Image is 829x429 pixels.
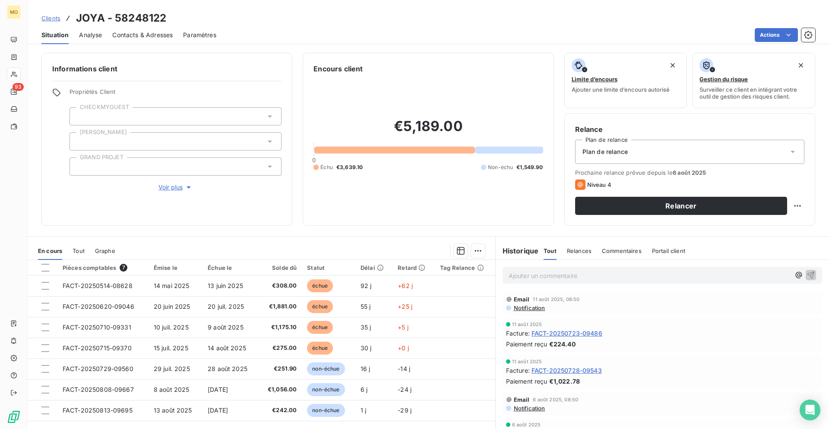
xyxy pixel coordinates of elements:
[307,404,345,417] span: non-échue
[208,386,228,393] span: [DATE]
[154,282,190,289] span: 14 mai 2025
[208,264,253,271] div: Échue le
[76,10,166,26] h3: JOYA - 58248122
[38,247,62,254] span: En cours
[120,264,127,272] span: 7
[513,304,545,311] span: Notification
[313,64,363,74] h6: Encours client
[208,407,228,414] span: [DATE]
[77,138,84,145] input: Ajouter une valeur
[208,323,244,331] span: 9 août 2025
[398,323,408,331] span: +5 j
[652,247,685,254] span: Portail client
[572,86,670,93] span: Ajouter une limite d’encours autorisé
[398,303,412,310] span: +25 j
[154,365,190,372] span: 29 juil. 2025
[575,169,804,176] span: Prochaine relance prévue depuis le
[532,366,602,375] span: FACT-20250728-09543
[154,303,190,310] span: 20 juin 2025
[361,303,371,310] span: 55 j
[63,386,134,393] span: FACT-20250808-09667
[532,329,602,338] span: FACT-20250723-09486
[307,300,333,313] span: échue
[307,342,333,355] span: échue
[512,422,541,427] span: 6 août 2025
[361,282,372,289] span: 92 j
[575,124,804,134] h6: Relance
[70,88,282,100] span: Propriétés Client
[112,31,173,39] span: Contacts & Adresses
[263,282,297,290] span: €308.00
[307,362,345,375] span: non-échue
[361,386,367,393] span: 6 j
[506,339,547,349] span: Paiement reçu
[263,323,297,332] span: €1,175.10
[263,406,297,415] span: €242.00
[307,383,345,396] span: non-échue
[587,181,611,188] span: Niveau 4
[800,400,820,420] div: Open Intercom Messenger
[41,14,60,22] a: Clients
[73,247,85,254] span: Tout
[699,76,748,83] span: Gestion du risque
[307,279,333,292] span: échue
[512,322,542,327] span: 11 août 2025
[154,344,188,352] span: 15 juil. 2025
[263,264,297,271] div: Solde dû
[440,264,490,271] div: Tag Relance
[307,264,350,271] div: Statut
[488,163,513,171] span: Non-échu
[398,407,411,414] span: -29 j
[692,53,815,108] button: Gestion du risqueSurveiller ce client en intégrant votre outil de gestion des risques client.
[361,323,371,331] span: 35 j
[313,118,543,144] h2: €5,189.00
[506,329,530,338] span: Facture :
[312,157,316,163] span: 0
[673,169,706,176] span: 6 août 2025
[41,15,60,22] span: Clients
[52,64,282,74] h6: Informations client
[154,386,190,393] span: 8 août 2025
[320,163,333,171] span: Échu
[208,344,246,352] span: 14 août 2025
[70,182,282,192] button: Voir plus
[63,365,133,372] span: FACT-20250729-09560
[514,396,530,403] span: Email
[564,53,687,108] button: Limite d’encoursAjouter une limite d’encours autorisé
[361,407,366,414] span: 1 j
[263,385,297,394] span: €1,056.00
[398,282,413,289] span: +62 j
[183,31,216,39] span: Paramètres
[158,183,193,192] span: Voir plus
[567,247,592,254] span: Relances
[263,365,297,373] span: €251.90
[77,163,84,170] input: Ajouter une valeur
[533,297,579,302] span: 11 août 2025, 08:50
[154,264,197,271] div: Émise le
[533,397,578,402] span: 6 août 2025, 08:50
[699,86,808,100] span: Surveiller ce client en intégrant votre outil de gestion des risques client.
[208,282,243,289] span: 13 juin 2025
[13,83,24,91] span: 93
[63,282,133,289] span: FACT-20250514-08628
[514,296,530,303] span: Email
[208,365,247,372] span: 28 août 2025
[755,28,798,42] button: Actions
[263,302,297,311] span: €1,881.00
[512,359,542,364] span: 11 août 2025
[63,323,131,331] span: FACT-20250710-09331
[208,303,244,310] span: 20 juil. 2025
[361,264,387,271] div: Délai
[572,76,617,83] span: Limite d’encours
[41,31,69,39] span: Situation
[63,407,133,414] span: FACT-20250813-09695
[582,147,628,156] span: Plan de relance
[95,247,115,254] span: Graphe
[549,339,576,349] span: €224.40
[602,247,642,254] span: Commentaires
[506,377,547,386] span: Paiement reçu
[398,386,411,393] span: -24 j
[307,321,333,334] span: échue
[398,365,410,372] span: -14 j
[336,163,363,171] span: €3,639.10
